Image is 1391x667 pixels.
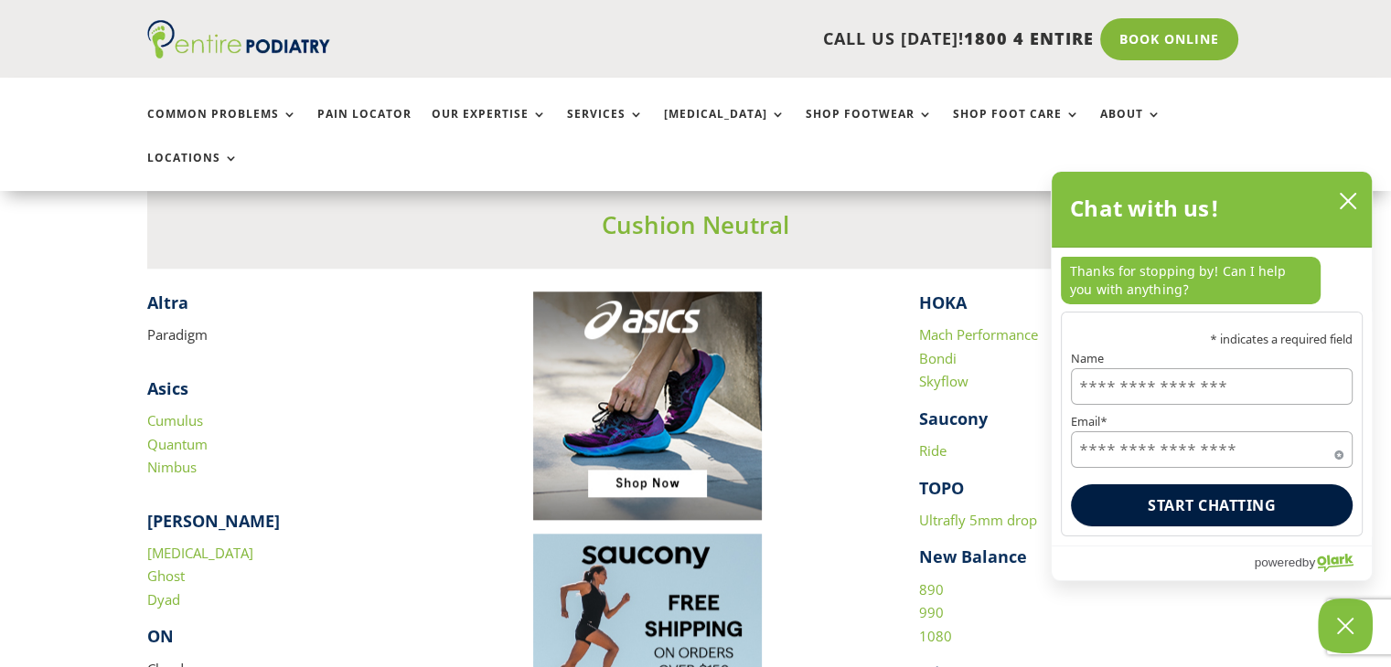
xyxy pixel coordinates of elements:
[1302,551,1315,574] span: by
[1071,333,1353,345] p: * indicates a required field
[147,44,330,62] a: Entire Podiatry
[533,291,762,520] img: Image to click to buy ASIC shoes online
[919,603,944,621] a: 990
[147,435,208,453] a: Quantum
[919,441,947,460] a: Ride
[1254,546,1372,580] a: Powered by Olark
[919,477,964,499] strong: TOPO
[147,458,197,476] a: Nimbus
[1333,187,1363,215] button: close chatbox
[1318,598,1373,653] button: Close Chatbox
[919,627,952,645] a: 1080
[1100,108,1161,147] a: About
[806,108,933,147] a: Shop Footwear
[1051,171,1373,581] div: olark chatbox
[1061,257,1321,304] p: Thanks for stopping by! Can I help you with anything?
[1254,551,1301,574] span: powered
[147,323,473,347] p: Paradigm
[147,625,174,647] strong: ON
[147,544,253,562] a: [MEDICAL_DATA]
[964,27,1094,49] span: 1800 4 ENTIRE
[147,566,185,585] a: Ghost
[147,208,1245,250] h3: Cushion Neutral
[1070,190,1219,227] h2: Chat with us!
[1071,353,1353,365] label: Name
[1071,484,1353,526] button: Start chatting
[567,108,644,147] a: Services
[1071,431,1353,468] input: Email
[1334,447,1343,456] span: Required field
[147,411,203,429] a: Cumulus
[1052,248,1372,312] div: chat
[147,108,297,147] a: Common Problems
[401,27,1094,51] p: CALL US [DATE]!
[1071,368,1353,405] input: Name
[147,291,188,313] strong: Altra
[919,372,968,390] a: Skyflow
[147,590,180,609] a: Dyad
[1100,18,1238,60] a: Book Online
[919,511,1037,529] a: Ultrafly 5mm drop
[147,377,188,399] strong: Asics
[919,408,988,429] strong: Saucony
[919,349,957,367] a: Bondi
[919,545,1027,567] strong: New Balance
[147,291,473,323] h4: ​
[147,510,280,532] strong: [PERSON_NAME]
[953,108,1080,147] a: Shop Foot Care
[317,108,412,147] a: Pain Locator
[664,108,786,147] a: [MEDICAL_DATA]
[919,580,944,598] a: 890
[1071,417,1353,429] label: Email*
[147,20,330,58] img: logo (1)
[919,325,1038,344] a: Mach Performance
[432,108,547,147] a: Our Expertise
[919,291,967,313] strong: HOKA
[147,152,239,191] a: Locations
